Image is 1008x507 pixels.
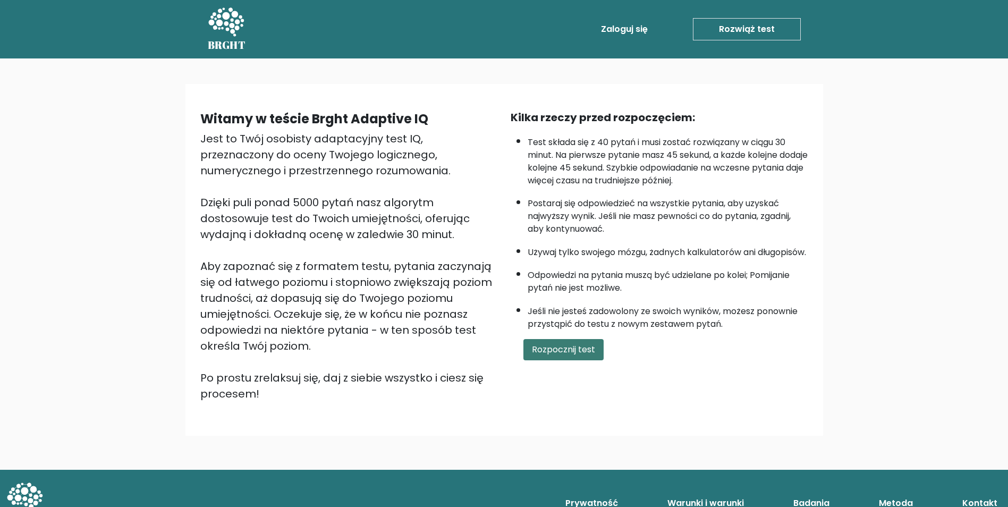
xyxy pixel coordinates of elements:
[208,39,246,52] h5: BRGHT
[597,19,652,40] a: Zaloguj się
[511,109,808,125] div: Kilka rzeczy przed rozpoczęciem:
[528,300,808,331] li: Jeśli nie jesteś zadowolony ze swoich wyników, możesz ponownie przystąpić do testu z nowym zestaw...
[200,131,498,402] div: Jest to Twój osobisty adaptacyjny test IQ, przeznaczony do oceny Twojego logicznego, numerycznego...
[200,110,428,128] b: Witamy w teście Brght Adaptive IQ
[528,192,808,235] li: Postaraj się odpowiedzieć na wszystkie pytania, aby uzyskać najwyższy wynik. Jeśli nie masz pewno...
[528,264,808,294] li: Odpowiedzi na pytania muszą być udzielane po kolei; Pomijanie pytań nie jest możliwe.
[528,241,808,259] li: Używaj tylko swojego mózgu, żadnych kalkulatorów ani długopisów.
[523,339,604,360] button: Rozpocznij test
[693,18,801,40] a: Rozwiąż test
[528,131,808,187] li: Test składa się z 40 pytań i musi zostać rozwiązany w ciągu 30 minut. Na pierwsze pytanie masz 45...
[208,4,246,54] a: BRGHT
